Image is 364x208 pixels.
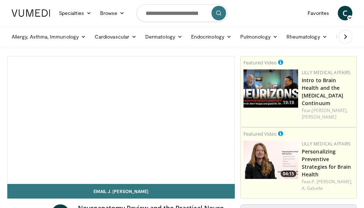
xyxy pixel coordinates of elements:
a: P. [PERSON_NAME], [312,179,352,185]
a: Rheumatology [282,29,332,44]
a: Lilly Medical Affairs [302,69,351,76]
a: Specialties [55,6,96,20]
span: 19:19 [281,99,296,106]
a: Dermatology [141,29,187,44]
a: Email J. [PERSON_NAME] [7,184,235,199]
a: C [338,6,352,20]
video-js: Video Player [8,56,234,184]
small: Featured Video [244,59,277,66]
a: Cardiovascular [90,29,141,44]
span: 04:15 [281,171,296,177]
a: Endocrinology [187,29,236,44]
a: A. Gabelle [302,185,323,191]
img: VuMedi Logo [12,9,50,17]
small: Featured Video [244,131,277,137]
a: Allergy, Asthma, Immunology [7,29,90,44]
a: 19:19 [244,69,298,108]
a: 04:15 [244,141,298,179]
a: [PERSON_NAME] [302,114,336,120]
a: Personalizing Preventive Strategies for Brain Health [302,148,351,178]
input: Search topics, interventions [136,4,227,22]
img: a80fd508-2012-49d4-b73e-1d4e93549e78.png.150x105_q85_crop-smart_upscale.jpg [244,69,298,108]
div: Feat. [302,179,353,192]
a: Lilly Medical Affairs [302,141,351,147]
a: Favorites [303,6,333,20]
a: [PERSON_NAME], [312,107,347,113]
a: Browse [96,6,129,20]
img: c3be7821-a0a3-4187-927a-3bb177bd76b4.png.150x105_q85_crop-smart_upscale.jpg [244,141,298,179]
a: Intro to Brain Health and the [MEDICAL_DATA] Continuum [302,77,343,107]
a: Pulmonology [236,29,282,44]
div: Feat. [302,107,353,120]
